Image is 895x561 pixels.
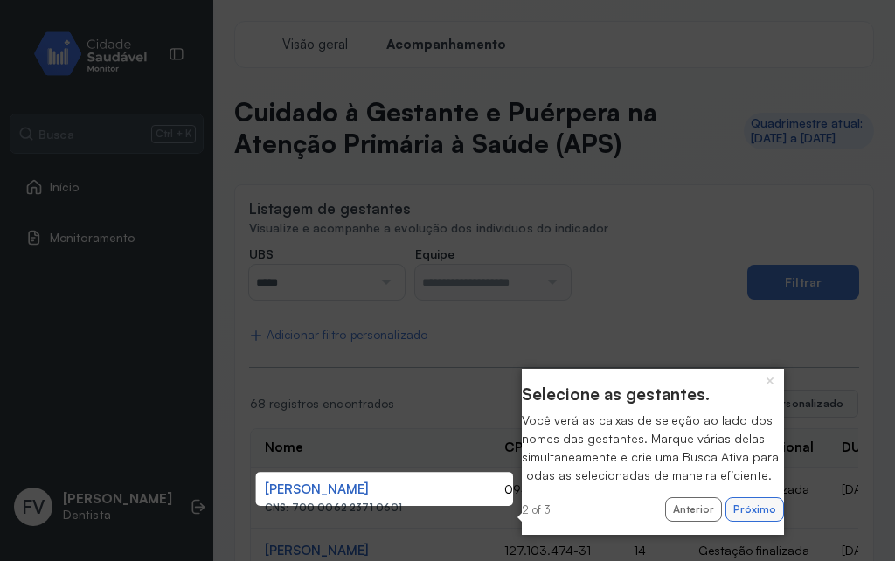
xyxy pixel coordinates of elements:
div: Você verá as caixas de seleção ao lado dos nomes das gestantes. Marque várias delas simultaneamen... [522,411,784,484]
span: 2 of 3 [522,502,551,516]
div: [PERSON_NAME] [265,481,476,498]
button: Close [756,369,784,393]
button: Anterior [665,497,722,522]
button: Próximo [725,497,784,522]
header: Selecione as gestantes. [522,382,784,407]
